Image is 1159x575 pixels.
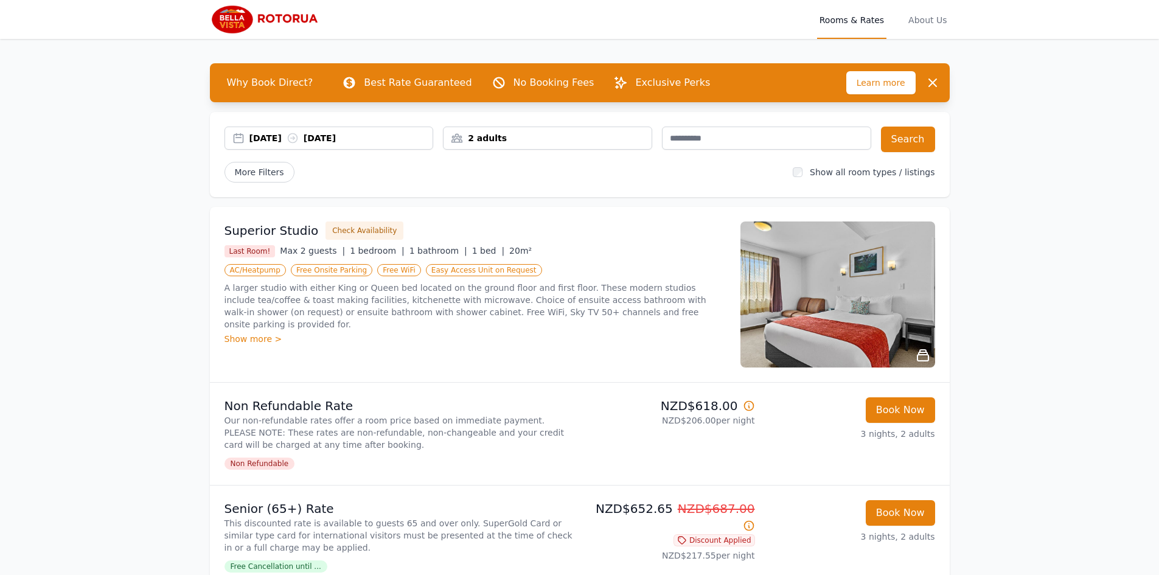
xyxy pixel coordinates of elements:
label: Show all room types / listings [810,167,935,177]
p: NZD$206.00 per night [585,414,755,427]
span: 20m² [509,246,532,256]
p: Senior (65+) Rate [224,500,575,517]
button: Search [881,127,935,152]
span: Why Book Direct? [217,71,323,95]
p: No Booking Fees [513,75,594,90]
p: NZD$652.65 [585,500,755,534]
p: A larger studio with either King or Queen bed located on the ground floor and first floor. These ... [224,282,726,330]
div: 2 adults [444,132,652,144]
span: Last Room! [224,245,276,257]
span: Discount Applied [673,534,755,546]
div: [DATE] [DATE] [249,132,433,144]
span: 1 bedroom | [350,246,405,256]
p: NZD$217.55 per night [585,549,755,562]
h3: Superior Studio [224,222,319,239]
div: Show more > [224,333,726,345]
p: 3 nights, 2 adults [765,428,935,440]
p: Non Refundable Rate [224,397,575,414]
span: Easy Access Unit on Request [426,264,542,276]
p: NZD$618.00 [585,397,755,414]
span: Free Onsite Parking [291,264,372,276]
p: 3 nights, 2 adults [765,531,935,543]
span: Free WiFi [377,264,421,276]
span: Free Cancellation until ... [224,560,327,573]
span: Max 2 guests | [280,246,345,256]
img: Bella Vista Rotorua [210,5,327,34]
p: This discounted rate is available to guests 65 and over only. SuperGold Card or similar type card... [224,517,575,554]
button: Check Availability [325,221,403,240]
span: 1 bed | [472,246,504,256]
span: NZD$687.00 [678,501,755,516]
button: Book Now [866,397,935,423]
p: Best Rate Guaranteed [364,75,472,90]
span: More Filters [224,162,294,183]
p: Exclusive Perks [635,75,710,90]
span: Learn more [846,71,916,94]
p: Our non-refundable rates offer a room price based on immediate payment. PLEASE NOTE: These rates ... [224,414,575,451]
span: AC/Heatpump [224,264,286,276]
span: 1 bathroom | [409,246,467,256]
span: Non Refundable [224,458,295,470]
button: Book Now [866,500,935,526]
